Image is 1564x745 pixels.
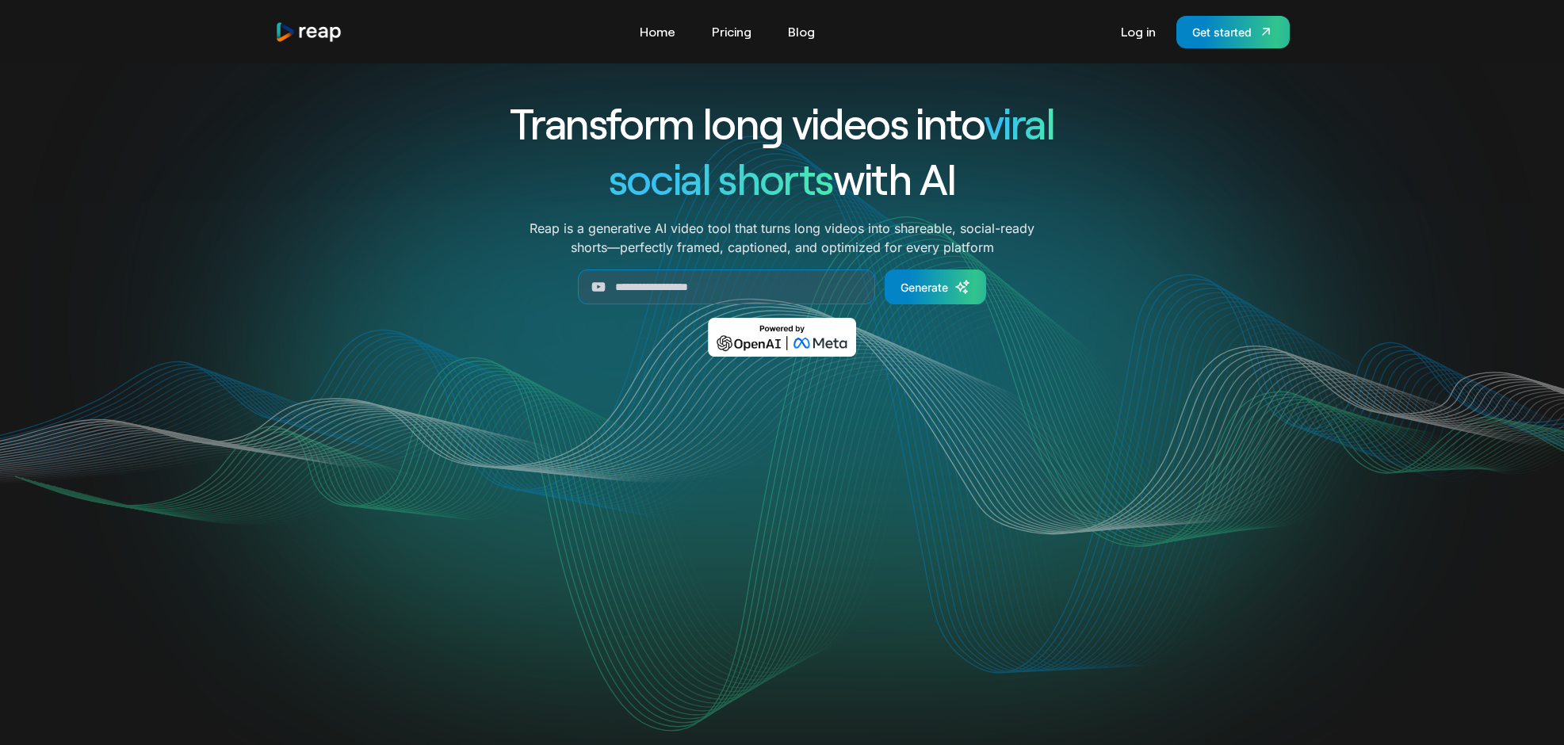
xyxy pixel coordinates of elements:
[453,151,1112,206] h1: with AI
[530,219,1034,257] p: Reap is a generative AI video tool that turns long videos into shareable, social-ready shorts—per...
[1113,19,1164,44] a: Log in
[984,97,1054,148] span: viral
[453,95,1112,151] h1: Transform long videos into
[275,21,343,43] img: reap logo
[780,19,823,44] a: Blog
[632,19,683,44] a: Home
[704,19,759,44] a: Pricing
[1192,24,1252,40] div: Get started
[885,269,986,304] a: Generate
[463,380,1101,699] video: Your browser does not support the video tag.
[275,21,343,43] a: home
[1176,16,1290,48] a: Get started
[901,279,948,296] div: Generate
[609,152,833,204] span: social shorts
[708,318,856,357] img: Powered by OpenAI & Meta
[453,269,1112,304] form: Generate Form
